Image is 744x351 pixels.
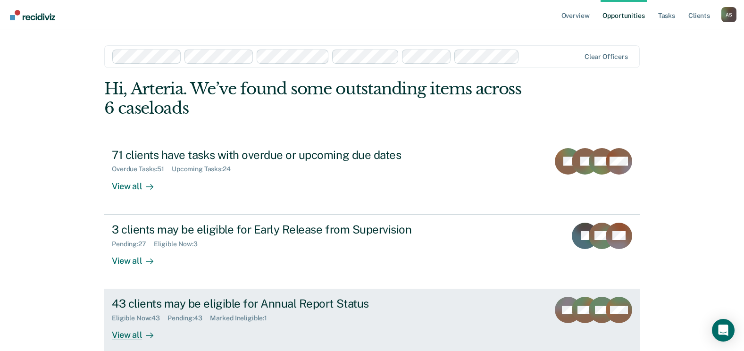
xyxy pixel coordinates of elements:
div: Overdue Tasks : 51 [112,165,172,173]
div: A S [721,7,736,22]
div: View all [112,173,165,192]
div: Marked Ineligible : 1 [210,314,275,322]
button: Profile dropdown button [721,7,736,22]
div: 43 clients may be eligible for Annual Report Status [112,297,443,310]
div: Pending : 27 [112,240,154,248]
div: 3 clients may be eligible for Early Release from Supervision [112,223,443,236]
div: Clear officers [585,53,628,61]
div: Open Intercom Messenger [712,319,735,342]
div: View all [112,248,165,266]
div: 71 clients have tasks with overdue or upcoming due dates [112,148,443,162]
img: Recidiviz [10,10,55,20]
div: Hi, Arteria. We’ve found some outstanding items across 6 caseloads [104,79,533,118]
div: View all [112,322,165,341]
div: Eligible Now : 43 [112,314,167,322]
div: Upcoming Tasks : 24 [172,165,238,173]
a: 71 clients have tasks with overdue or upcoming due datesOverdue Tasks:51Upcoming Tasks:24View all [104,141,640,215]
a: 3 clients may be eligible for Early Release from SupervisionPending:27Eligible Now:3View all [104,215,640,289]
div: Pending : 43 [167,314,210,322]
div: Eligible Now : 3 [154,240,205,248]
